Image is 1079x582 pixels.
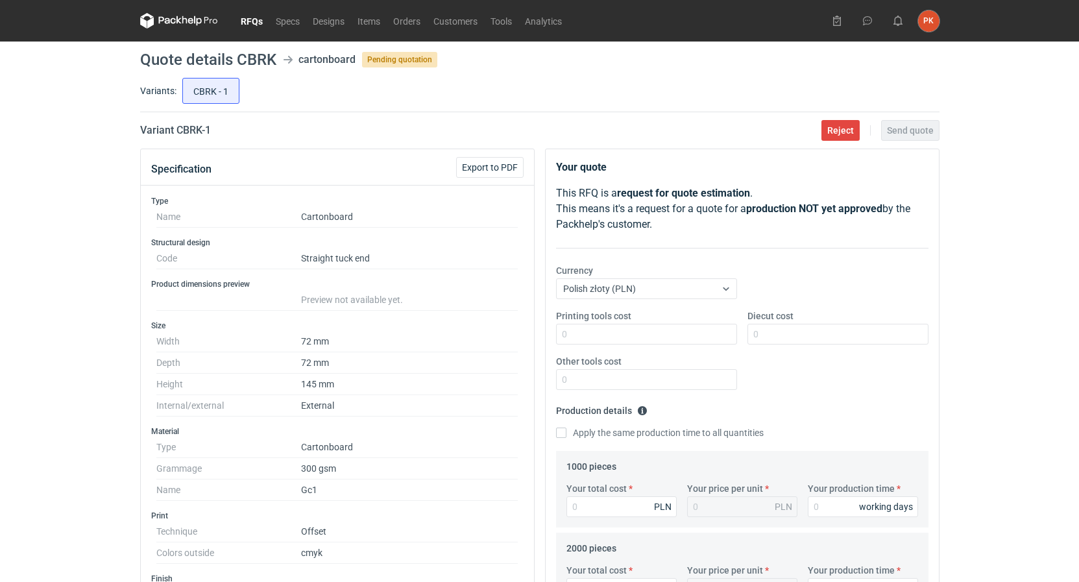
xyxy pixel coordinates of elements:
[617,187,750,199] strong: request for quote estimation
[156,395,301,417] dt: Internal/external
[156,374,301,395] dt: Height
[362,52,437,67] span: Pending quotation
[156,542,301,564] dt: Colors outside
[387,13,427,29] a: Orders
[301,437,518,458] dd: Cartonboard
[859,500,913,513] div: working days
[151,237,524,248] h3: Structural design
[301,352,518,374] dd: 72 mm
[462,163,518,172] span: Export to PDF
[156,479,301,501] dt: Name
[234,13,269,29] a: RFQs
[182,78,239,104] label: CBRK - 1
[687,564,763,577] label: Your price per unit
[269,13,306,29] a: Specs
[301,374,518,395] dd: 145 mm
[563,284,636,294] span: Polish złoty (PLN)
[566,482,627,495] label: Your total cost
[301,521,518,542] dd: Offset
[140,13,218,29] svg: Packhelp Pro
[887,126,934,135] span: Send quote
[566,496,677,517] input: 0
[301,458,518,479] dd: 300 gsm
[140,123,211,138] h2: Variant CBRK - 1
[556,309,631,322] label: Printing tools cost
[301,295,403,305] span: Preview not available yet.
[156,521,301,542] dt: Technique
[556,369,737,390] input: 0
[687,482,763,495] label: Your price per unit
[808,482,895,495] label: Your production time
[151,154,212,185] button: Specification
[351,13,387,29] a: Items
[747,309,794,322] label: Diecut cost
[484,13,518,29] a: Tools
[151,426,524,437] h3: Material
[140,84,176,97] label: Variants:
[566,564,627,577] label: Your total cost
[518,13,568,29] a: Analytics
[301,331,518,352] dd: 72 mm
[156,331,301,352] dt: Width
[556,400,648,416] legend: Production details
[156,437,301,458] dt: Type
[156,352,301,374] dt: Depth
[156,248,301,269] dt: Code
[808,564,895,577] label: Your production time
[918,10,940,32] div: Paulina Kempara
[556,324,737,345] input: 0
[151,511,524,521] h3: Print
[156,206,301,228] dt: Name
[918,10,940,32] button: PK
[301,395,518,417] dd: External
[556,161,607,173] strong: Your quote
[654,500,672,513] div: PLN
[140,52,276,67] h1: Quote details CBRK
[746,202,882,215] strong: production NOT yet approved
[301,248,518,269] dd: Straight tuck end
[301,542,518,564] dd: cmyk
[808,496,918,517] input: 0
[156,458,301,479] dt: Grammage
[821,120,860,141] button: Reject
[556,426,764,439] label: Apply the same production time to all quantities
[427,13,484,29] a: Customers
[301,206,518,228] dd: Cartonboard
[566,456,616,472] legend: 1000 pieces
[151,196,524,206] h3: Type
[775,500,792,513] div: PLN
[456,157,524,178] button: Export to PDF
[301,479,518,501] dd: Gc1
[556,186,928,232] p: This RFQ is a . This means it's a request for a quote for a by the Packhelp's customer.
[747,324,928,345] input: 0
[556,264,593,277] label: Currency
[298,52,356,67] div: cartonboard
[151,279,524,289] h3: Product dimensions preview
[881,120,940,141] button: Send quote
[566,538,616,553] legend: 2000 pieces
[827,126,854,135] span: Reject
[556,355,622,368] label: Other tools cost
[306,13,351,29] a: Designs
[151,321,524,331] h3: Size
